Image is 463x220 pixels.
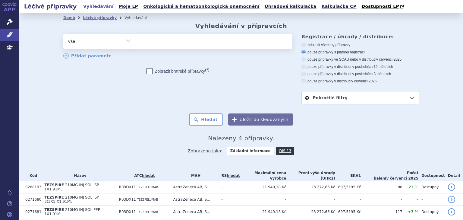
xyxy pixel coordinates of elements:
span: Dostupnosti LP [361,4,399,9]
button: Hledat [189,113,223,126]
td: - [219,193,240,206]
td: 23 272,66 Kč [286,181,335,193]
td: 21 949,18 Kč [240,181,286,193]
a: Úhradová kalkulačka [263,2,318,11]
th: Počet balení [361,170,418,181]
a: detail [448,196,455,203]
a: Onkologická a hematoonkologická onemocnění [141,2,261,11]
span: +21 % [405,185,418,189]
span: TEZSPIRE [44,208,64,212]
td: AstraZeneca AB, S... [170,181,219,193]
th: RS [219,170,240,181]
td: - [335,193,361,206]
del: hledat [227,174,240,178]
td: 0271681 [22,206,41,218]
a: Kalkulačka CP [320,2,358,11]
th: Detail [445,170,463,181]
a: Přidat parametr [63,53,111,59]
span: TEZSPIRE [44,195,64,199]
td: 21 949,18 Kč [240,206,286,218]
td: Dostupný [418,206,445,218]
a: detail [448,183,455,191]
a: Pokročilé filtry [302,91,419,104]
th: Maximální cena výrobce [240,170,286,181]
li: Vyhledávání [124,13,155,22]
a: detail [448,208,455,215]
a: Dostupnosti LP [360,2,407,11]
td: 0271680 [22,193,41,206]
span: Nalezeny 4 přípravky. [208,135,274,142]
strong: Základní informace [227,147,274,155]
span: TEZEPELUMAB [137,198,158,201]
span: 210MG INJ SOL PEP 1X1,91ML [44,208,100,216]
span: TEZEPELUMAB [137,210,158,214]
label: pouze přípravky ve SCAU nebo v distribuci [301,57,419,62]
td: AstraZeneca AB, S... [170,206,219,218]
td: 23 272,66 Kč [286,206,335,218]
h2: Léčivé přípravky [19,2,81,11]
td: - [418,193,445,206]
td: 0268193 [22,181,41,193]
span: TEZSPIRE [44,183,64,187]
th: Kód [22,170,41,181]
a: DIS-13 [276,147,294,155]
span: 210MG INJ SOL ISP 1X1,91ML [44,183,99,191]
a: Domů [63,16,75,20]
a: Moje LP [117,2,140,11]
label: zobrazit všechny přípravky [301,43,419,47]
th: EKV1 [335,170,361,181]
a: vyhledávání neobsahuje žádnou platnou referenční skupinu [227,174,240,178]
td: - [286,193,335,206]
td: 697,5195 Kč [335,181,361,193]
td: AstraZeneca AB, S... [170,193,219,206]
button: Uložit do sledovaných [228,113,293,126]
label: pouze přípravky v distribuci v posledních 12 měsících [301,64,419,69]
th: Dostupnost [418,170,445,181]
td: - [361,193,402,206]
h2: Vyhledávání v přípravcích [195,22,287,30]
span: v červenci 2025 [351,79,376,83]
td: - [219,206,240,218]
span: +3 % [408,209,418,214]
span: R03DX11 [119,210,136,214]
h3: Registrace / úhrady / distribuce: [301,34,419,40]
label: Zobrazit bratrské přípravky [146,68,209,74]
td: - [240,193,286,206]
span: Zobrazeno jako: [188,147,223,155]
th: První výše úhrady (UHR1) [286,170,335,181]
span: 210MG INJ SOL ISP 3(3X1)X1,91ML [44,195,99,204]
label: pouze přípravky s platnou registrací [301,50,419,55]
td: 697,5195 Kč [335,206,361,218]
span: v červenci 2025 [376,57,402,62]
a: hledat [142,174,155,178]
abbr: (?) [205,68,209,72]
th: ATC [116,170,170,181]
span: v červenci 2025 [386,176,418,180]
span: R03DX11 [119,185,136,189]
label: pouze přípravky v distribuci [301,79,419,84]
td: 88 [361,181,402,193]
a: Léčivé přípravky [83,16,117,20]
td: 117 [361,206,402,218]
td: Dostupný [418,181,445,193]
td: - [402,193,418,206]
span: TEZEPELUMAB [137,186,158,189]
th: Název [41,170,116,181]
a: Vyhledávání [81,2,115,11]
td: - [219,181,240,193]
span: R03DX11 [119,197,136,202]
label: pouze přípravky v distribuci v posledních 3 měsících [301,72,419,76]
th: MAH [170,170,219,181]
